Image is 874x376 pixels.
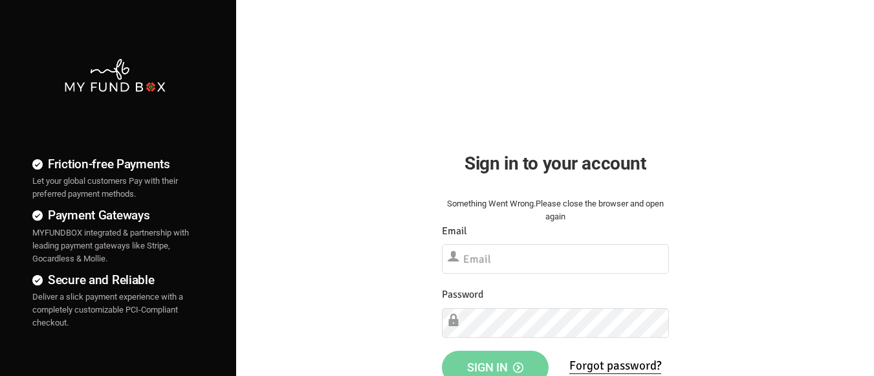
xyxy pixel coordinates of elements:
[442,287,483,303] label: Password
[442,149,669,177] h2: Sign in to your account
[63,58,167,93] img: mfbwhite.png
[442,244,669,274] input: Email
[32,271,197,289] h4: Secure and Reliable
[32,206,197,225] h4: Payment Gateways
[442,223,467,239] label: Email
[32,228,189,263] span: MYFUNDBOX integrated & partnership with leading payment gateways like Stripe, Gocardless & Mollie.
[467,360,523,374] span: Sign in
[32,176,178,199] span: Let your global customers Pay with their preferred payment methods.
[32,292,183,327] span: Deliver a slick payment experience with a completely customizable PCI-Compliant checkout.
[32,155,197,173] h4: Friction-free Payments
[569,358,661,374] a: Forgot password?
[442,197,669,223] div: Something Went Wrong.Please close the browser and open again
